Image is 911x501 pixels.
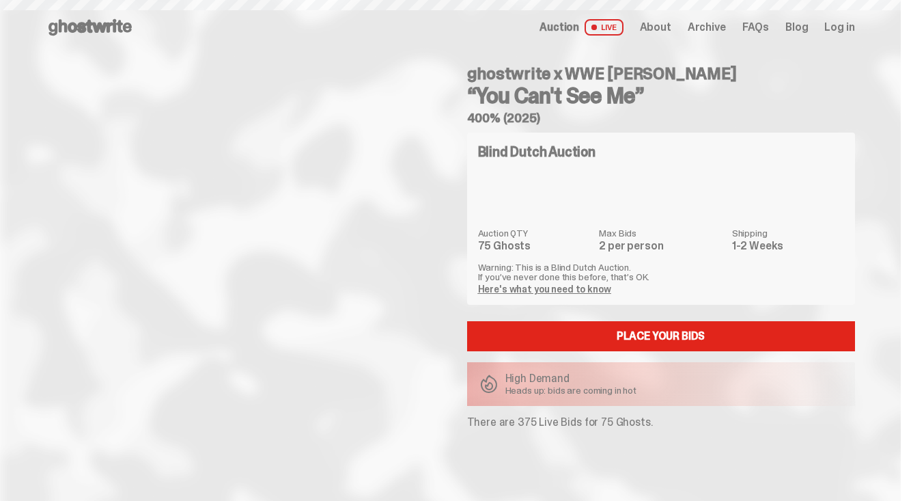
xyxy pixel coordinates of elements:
p: Warning: This is a Blind Dutch Auction. If you’ve never done this before, that’s OK. [478,262,844,282]
a: Archive [688,22,726,33]
dt: Shipping [732,228,844,238]
h5: 400% (2025) [467,112,855,124]
a: About [640,22,671,33]
a: Blog [785,22,808,33]
dd: 75 Ghosts [478,241,591,252]
h4: Blind Dutch Auction [478,145,595,159]
a: Log in [824,22,854,33]
a: Auction LIVE [539,19,623,36]
a: Here's what you need to know [478,283,611,295]
span: LIVE [585,19,623,36]
span: Auction [539,22,579,33]
dd: 2 per person [599,241,723,252]
a: Place your Bids [467,321,855,351]
p: There are 375 Live Bids for 75 Ghosts. [467,417,855,428]
dt: Max Bids [599,228,723,238]
h3: “You Can't See Me” [467,85,855,107]
p: Heads up: bids are coming in hot [505,385,637,395]
dd: 1-2 Weeks [732,241,844,252]
p: High Demand [505,373,637,384]
h4: ghostwrite x WWE [PERSON_NAME] [467,66,855,82]
a: FAQs [742,22,769,33]
dt: Auction QTY [478,228,591,238]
